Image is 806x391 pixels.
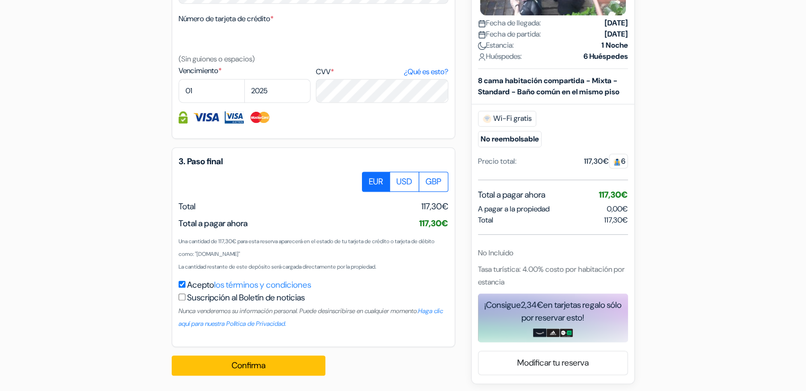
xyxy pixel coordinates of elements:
small: Una cantidad de 117,30€ para esta reserva aparecerá en el estado de tu tarjeta de crédito o tarje... [179,238,435,257]
a: Modificar tu reserva [479,353,627,373]
label: EUR [362,172,390,192]
label: Acepto [187,279,311,291]
span: Total a pagar ahora [478,189,545,201]
label: CVV [316,66,448,77]
span: 117,30€ [599,189,628,200]
div: No Incluido [478,247,628,259]
label: GBP [419,172,448,192]
img: amazon-card-no-text.png [533,328,546,337]
a: Haga clic aquí para nuestra Política de Privacidad. [179,307,443,328]
img: Información de la Tarjeta de crédito totalmente protegida y encriptada [179,111,188,123]
img: moon.svg [478,42,486,50]
span: Huéspedes: [478,51,522,62]
small: Nunca venderemos su información personal. Puede desinscribirse en cualquier momento. [179,307,443,328]
label: Número de tarjeta de crédito [179,13,273,24]
span: Wi-Fi gratis [478,111,536,127]
small: (Sin guiones o espacios) [179,54,255,64]
div: Precio total: [478,156,517,167]
label: USD [389,172,419,192]
span: 117,30€ [604,215,628,226]
a: los términos y condiciones [214,279,311,290]
span: 117,30€ [419,218,448,229]
img: Master Card [249,111,271,123]
img: free_wifi.svg [483,114,491,123]
span: 6 [609,154,628,168]
span: 2,34€ [521,299,543,310]
span: Estancia: [478,40,514,51]
b: 8 cama habitación compartida - Mixta - Standard - Baño común en el mismo piso [478,76,619,96]
img: calendar.svg [478,20,486,28]
span: 0,00€ [607,204,628,214]
span: Total a pagar ahora [179,218,247,229]
strong: 1 Noche [601,40,628,51]
img: Visa Electron [225,111,244,123]
img: Visa [193,111,219,123]
label: Suscripción al Boletín de noticias [187,291,305,304]
span: 117,30€ [421,200,448,213]
small: La cantidad restante de este depósito será cargada directamente por la propiedad. [179,263,376,270]
label: Vencimiento [179,65,311,76]
span: Total [179,201,196,212]
img: adidas-card.png [546,328,560,337]
div: Basic radio toggle button group [362,172,448,192]
div: ¡Consigue en tarjetas regalo sólo por reservar esto! [478,299,628,324]
button: Confirma [172,356,325,376]
span: Fecha de partida: [478,29,541,40]
a: ¿Qué es esto? [403,66,448,77]
strong: [DATE] [605,29,628,40]
small: No reembolsable [478,131,542,147]
img: guest.svg [613,158,621,166]
span: Fecha de llegada: [478,17,541,29]
span: A pagar a la propiedad [478,203,550,215]
div: 117,30€ [584,156,628,167]
img: user_icon.svg [478,53,486,61]
span: Tasa turística: 4.00% costo por habitación por estancia [478,264,625,287]
span: Total [478,215,493,226]
strong: [DATE] [605,17,628,29]
img: uber-uber-eats-card.png [560,328,573,337]
img: calendar.svg [478,31,486,39]
h5: 3. Paso final [179,156,448,166]
strong: 6 Huéspedes [583,51,628,62]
